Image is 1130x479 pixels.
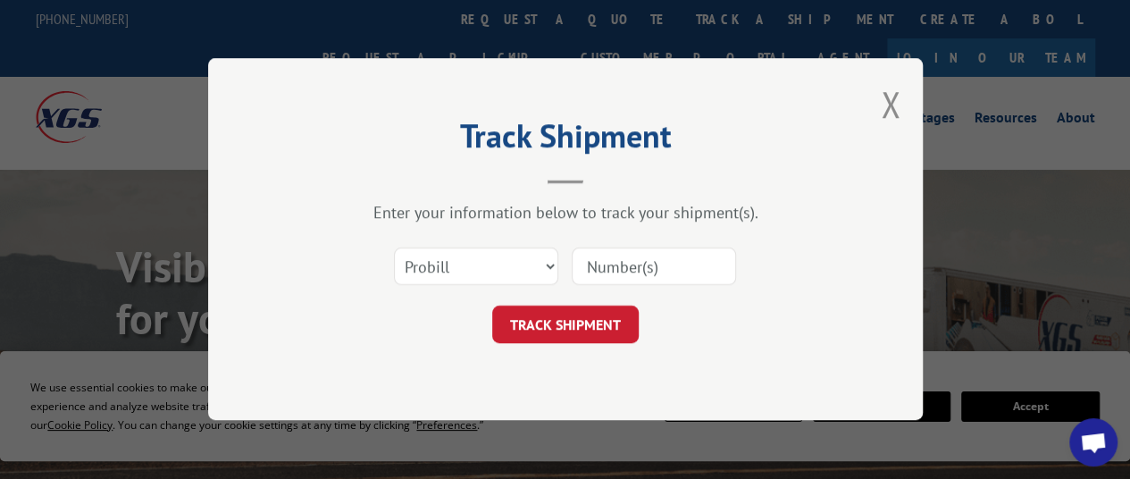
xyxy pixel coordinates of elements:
[572,248,736,286] input: Number(s)
[297,123,833,157] h2: Track Shipment
[297,203,833,223] div: Enter your information below to track your shipment(s).
[881,80,900,128] button: Close modal
[1069,418,1117,466] div: Open chat
[492,307,639,344] button: TRACK SHIPMENT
